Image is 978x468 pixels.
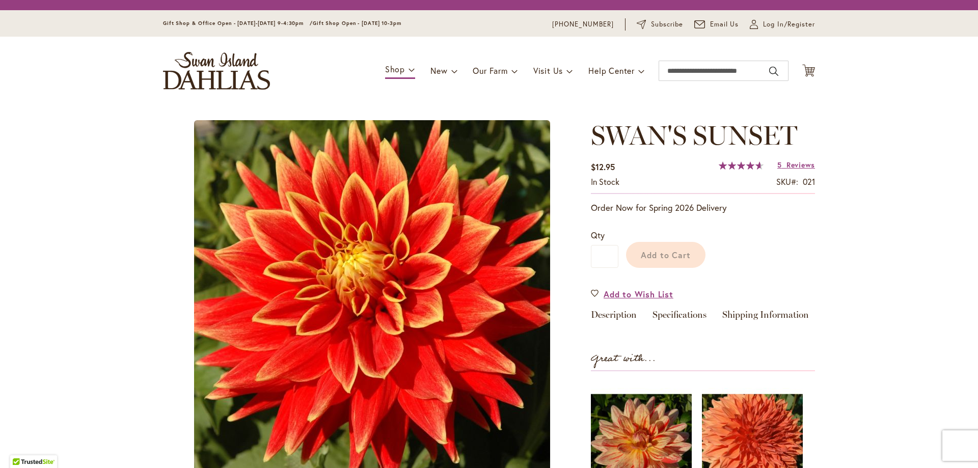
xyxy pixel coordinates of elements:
span: Reviews [786,160,815,170]
div: Detailed Product Info [591,310,815,325]
span: New [430,65,447,76]
a: store logo [163,52,270,90]
span: Gift Shop Open - [DATE] 10-3pm [313,20,401,26]
span: SWAN'S SUNSET [591,119,797,151]
a: Add to Wish List [591,288,673,300]
span: Gift Shop & Office Open - [DATE]-[DATE] 9-4:30pm / [163,20,313,26]
div: 021 [803,176,815,188]
iframe: Launch Accessibility Center [8,432,36,460]
div: 93% [719,161,764,170]
span: Add to Wish List [604,288,673,300]
span: Log In/Register [763,19,815,30]
span: In stock [591,176,619,187]
span: Visit Us [533,65,563,76]
button: Search [769,63,778,79]
span: Email Us [710,19,739,30]
span: Subscribe [651,19,683,30]
strong: Great with... [591,350,656,367]
div: Availability [591,176,619,188]
span: $12.95 [591,161,615,172]
a: Specifications [653,310,707,325]
p: Order Now for Spring 2026 Delivery [591,202,815,214]
a: [PHONE_NUMBER] [552,19,614,30]
span: Qty [591,230,605,240]
a: Email Us [694,19,739,30]
a: 5 Reviews [777,160,815,170]
a: Log In/Register [750,19,815,30]
strong: SKU [776,176,798,187]
a: Shipping Information [722,310,809,325]
span: Shop [385,64,405,74]
a: Subscribe [637,19,683,30]
span: 5 [777,160,782,170]
a: Description [591,310,637,325]
span: Our Farm [473,65,507,76]
span: Help Center [588,65,635,76]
